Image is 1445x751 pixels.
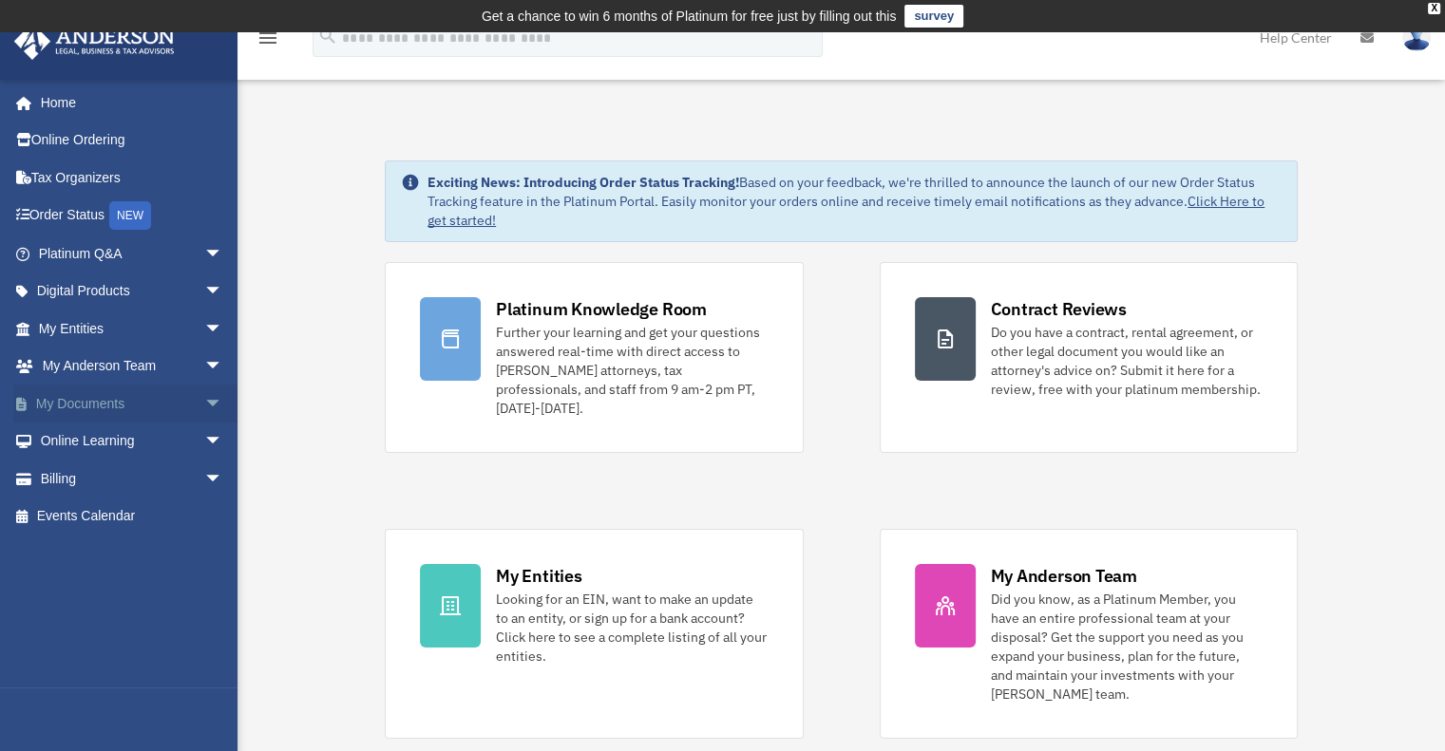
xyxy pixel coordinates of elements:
a: Click Here to get started! [428,193,1264,229]
span: arrow_drop_down [204,310,242,348]
strong: Exciting News: Introducing Order Status Tracking! [428,174,739,191]
div: close [1428,3,1440,14]
a: Platinum Knowledge Room Further your learning and get your questions answered real-time with dire... [385,262,803,453]
span: arrow_drop_down [204,347,242,386]
div: Based on your feedback, we're thrilled to announce the launch of our new Order Status Tracking fe... [428,173,1282,230]
div: NEW [109,201,151,230]
i: menu [257,27,279,49]
a: Online Ordering [13,122,252,160]
div: Looking for an EIN, want to make an update to an entity, or sign up for a bank account? Click her... [496,590,768,666]
a: Digital Productsarrow_drop_down [13,272,252,310]
i: search [317,26,338,47]
img: Anderson Advisors Platinum Portal [9,23,181,60]
div: Contract Reviews [991,297,1127,321]
a: Tax Organizers [13,159,252,197]
span: arrow_drop_down [204,385,242,423]
a: My Documentsarrow_drop_down [13,385,252,422]
a: Home [13,84,242,122]
div: Platinum Knowledge Room [496,297,707,321]
div: Get a chance to win 6 months of Platinum for free just by filling out this [482,5,897,28]
span: arrow_drop_down [204,235,242,273]
a: menu [257,33,279,49]
a: Contract Reviews Do you have a contract, rental agreement, or other legal document you would like... [880,262,1298,453]
a: My Anderson Teamarrow_drop_down [13,347,252,385]
a: My Entitiesarrow_drop_down [13,310,252,347]
div: Did you know, as a Platinum Member, you have an entire professional team at your disposal? Get th... [991,590,1263,704]
a: Billingarrow_drop_down [13,460,252,498]
div: Further your learning and get your questions answered real-time with direct access to [PERSON_NAM... [496,323,768,418]
div: My Anderson Team [991,564,1137,588]
a: survey [904,5,963,28]
span: arrow_drop_down [204,422,242,461]
a: Events Calendar [13,498,252,535]
span: arrow_drop_down [204,460,242,498]
a: Platinum Q&Aarrow_drop_down [13,235,252,272]
a: My Anderson Team Did you know, as a Platinum Member, you have an entire professional team at your... [880,529,1298,739]
a: Online Learningarrow_drop_down [13,422,252,460]
div: My Entities [496,564,581,588]
div: Do you have a contract, rental agreement, or other legal document you would like an attorney's ad... [991,323,1263,399]
span: arrow_drop_down [204,272,242,311]
a: My Entities Looking for an EIN, want to make an update to an entity, or sign up for a bank accoun... [385,529,803,739]
a: Order StatusNEW [13,197,252,235]
img: User Pic [1402,24,1431,51]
